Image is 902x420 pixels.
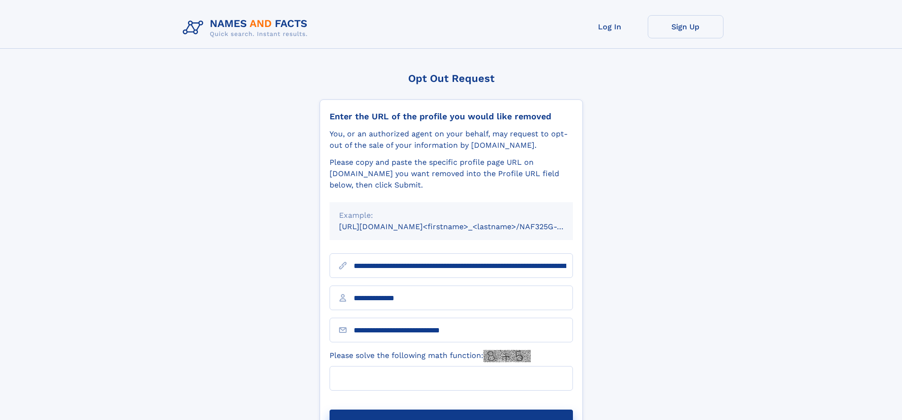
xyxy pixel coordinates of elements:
[330,128,573,151] div: You, or an authorized agent on your behalf, may request to opt-out of the sale of your informatio...
[648,15,723,38] a: Sign Up
[339,222,591,231] small: [URL][DOMAIN_NAME]<firstname>_<lastname>/NAF325G-xxxxxxxx
[179,15,315,41] img: Logo Names and Facts
[330,157,573,191] div: Please copy and paste the specific profile page URL on [DOMAIN_NAME] you want removed into the Pr...
[330,350,531,362] label: Please solve the following math function:
[330,111,573,122] div: Enter the URL of the profile you would like removed
[339,210,563,221] div: Example:
[572,15,648,38] a: Log In
[320,72,583,84] div: Opt Out Request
